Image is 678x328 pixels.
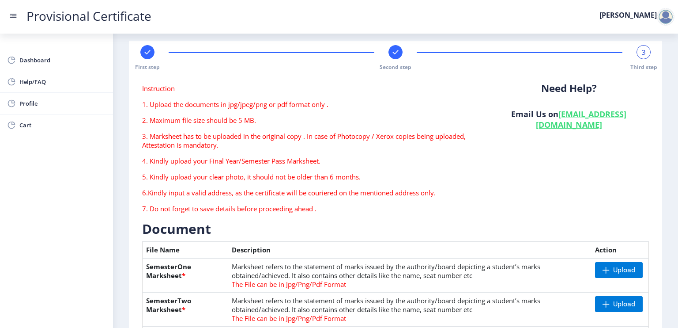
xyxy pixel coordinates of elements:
[228,242,591,259] th: Description
[19,98,106,109] span: Profile
[613,266,635,275] span: Upload
[599,11,657,19] label: [PERSON_NAME]
[142,132,475,149] p: 3. Marksheet has to be uploaded in the original copy . In case of Photocopy / Xerox copies being ...
[642,48,646,57] span: 3
[19,55,106,65] span: Dashboard
[19,120,106,130] span: Cart
[489,109,649,130] h6: Email Us on
[142,84,175,93] span: Instruction
[613,300,635,309] span: Upload
[591,242,649,259] th: Action
[19,76,106,87] span: Help/FAQ
[541,81,597,95] b: Need Help?
[135,63,160,71] span: First step
[232,314,346,323] span: The File can be in Jpg/Png/Pdf Format
[142,100,475,109] p: 1. Upload the documents in jpg/jpeg/png or pdf format only .
[143,293,229,327] th: SemesterTwo Marksheet
[232,280,346,289] span: The File can be in Jpg/Png/Pdf Format
[143,242,229,259] th: File Name
[142,156,475,165] p: 4. Kindly upload your Final Year/Semester Pass Marksheet.
[142,188,475,197] p: 6.Kindly input a valid address, as the certificate will be couriered on the mentioned address only.
[536,109,627,130] a: [EMAIL_ADDRESS][DOMAIN_NAME]
[142,172,475,181] p: 5. Kindly upload your clear photo, it should not be older than 6 months.
[228,293,591,327] td: Marksheet refers to the statement of marks issued by the authority/board depicting a student’s ma...
[142,116,475,125] p: 2. Maximum file size should be 5 MB.
[142,220,649,238] h3: Document
[228,258,591,293] td: Marksheet refers to the statement of marks issued by the authority/board depicting a student’s ma...
[142,204,475,213] p: 7. Do not forget to save details before proceeding ahead .
[143,258,229,293] th: SemesterOne Marksheet
[380,63,411,71] span: Second step
[18,11,160,21] a: Provisional Certificate
[630,63,657,71] span: Third step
